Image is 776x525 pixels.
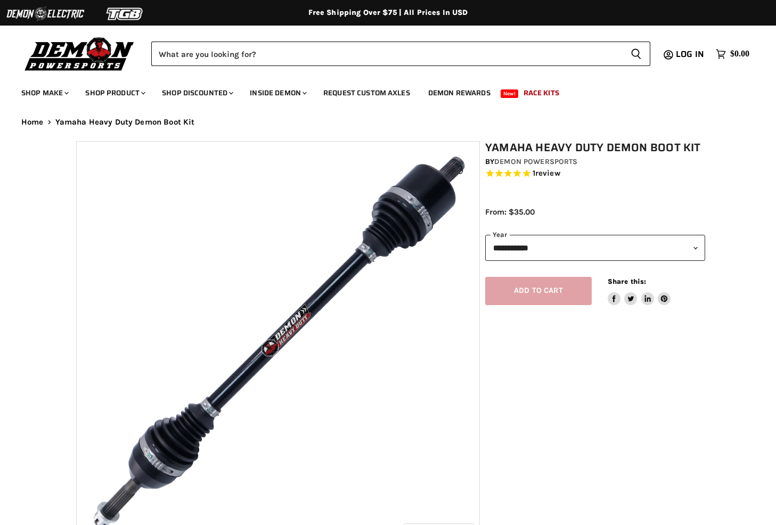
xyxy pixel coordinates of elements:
span: New! [501,89,519,98]
img: Demon Powersports [21,35,138,72]
span: 1 reviews [533,168,560,178]
a: Home [21,118,44,127]
img: TGB Logo 2 [85,4,165,24]
a: Shop Product [77,82,152,104]
a: Shop Make [13,82,75,104]
aside: Share this: [608,277,671,305]
input: Search [151,42,622,66]
img: Demon Electric Logo 2 [5,4,85,24]
select: year [485,235,705,261]
a: Request Custom Axles [315,82,418,104]
a: Demon Rewards [420,82,499,104]
ul: Main menu [13,78,747,104]
span: Rated 5.0 out of 5 stars 1 reviews [485,168,705,179]
span: From: $35.00 [485,207,535,217]
a: $0.00 [710,46,755,62]
span: review [535,168,560,178]
a: Race Kits [516,82,567,104]
form: Product [151,42,650,66]
h1: Yamaha Heavy Duty Demon Boot Kit [485,141,705,154]
span: Share this: [608,277,646,285]
div: by [485,156,705,168]
span: Log in [676,47,704,61]
a: Log in [671,50,710,59]
a: Inside Demon [242,82,313,104]
a: Shop Discounted [154,82,240,104]
span: $0.00 [730,49,749,59]
span: Yamaha Heavy Duty Demon Boot Kit [55,118,195,127]
button: Search [622,42,650,66]
a: Demon Powersports [494,157,577,166]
